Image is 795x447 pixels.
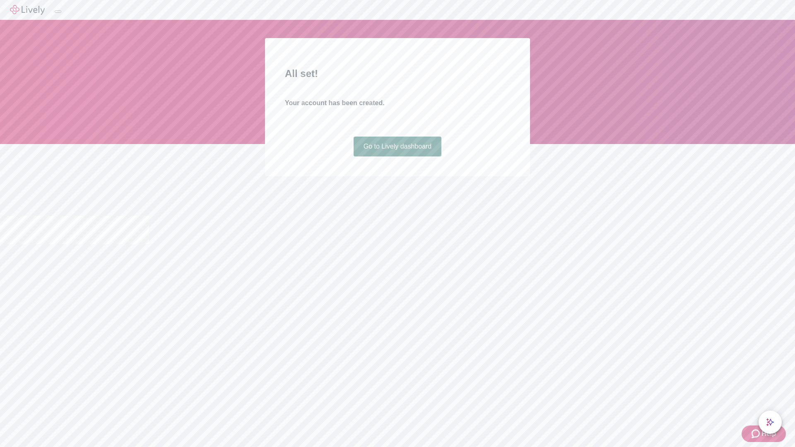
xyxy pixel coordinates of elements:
[761,429,776,439] span: Help
[752,429,761,439] svg: Zendesk support icon
[10,5,45,15] img: Lively
[759,411,782,434] button: chat
[354,137,442,156] a: Go to Lively dashboard
[285,98,510,108] h4: Your account has been created.
[55,10,61,13] button: Log out
[285,66,510,81] h2: All set!
[766,418,774,426] svg: Lively AI Assistant
[742,425,786,442] button: Zendesk support iconHelp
